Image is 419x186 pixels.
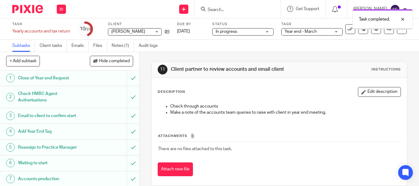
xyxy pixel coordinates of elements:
h1: Client partner to review accounts and email client [171,66,292,73]
div: 11 [158,65,167,74]
a: Audit logs [139,40,162,52]
h1: Close of Year end Request [18,74,86,83]
button: + Add subtask [6,56,40,66]
a: Subtasks [12,40,35,52]
h1: Reassign to Practice Manager [18,143,86,152]
p: Description [158,89,185,94]
button: Edit description [358,87,401,97]
h1: Add Year End Tag [18,127,86,136]
a: Emails [71,40,89,52]
span: Attachments [158,134,187,138]
label: Client [108,22,169,27]
div: Yearly accounts and tax return [12,28,70,34]
p: Task completed. [359,16,390,22]
div: Instructions [371,67,401,72]
input: Search [207,7,262,13]
button: Attach new file [158,162,193,176]
div: 5 [6,143,15,152]
h1: Accounts production [18,174,86,184]
img: svg%3E [390,4,400,14]
span: In progress [216,29,237,34]
h1: Email to client to confirm start [18,111,86,120]
label: Task [12,22,70,27]
h1: Check HMRC Agent Autherisations [18,89,86,105]
h1: Waiting to start [18,158,86,168]
span: [DATE] [177,29,190,33]
span: [PERSON_NAME] [111,29,145,34]
div: 1 [6,74,15,82]
p: Make a note of the accounts team queries to raise with client in year end meeting. [170,109,401,116]
label: Due by [177,22,205,27]
a: Client tasks [40,40,67,52]
img: Pixie [12,5,43,13]
div: 6 [6,159,15,167]
a: Files [93,40,107,52]
a: Notes (1) [112,40,134,52]
small: /23 [85,28,91,31]
button: Hide completed [90,56,133,66]
p: Check through accounts [170,103,401,109]
div: 7 [6,175,15,183]
div: 2 [6,93,15,101]
div: 4 [6,127,15,136]
span: There are no files attached to this task. [158,147,232,151]
div: 10 [80,25,91,32]
span: Hide completed [99,59,130,64]
span: Year end - March [285,29,317,34]
div: 3 [6,112,15,120]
